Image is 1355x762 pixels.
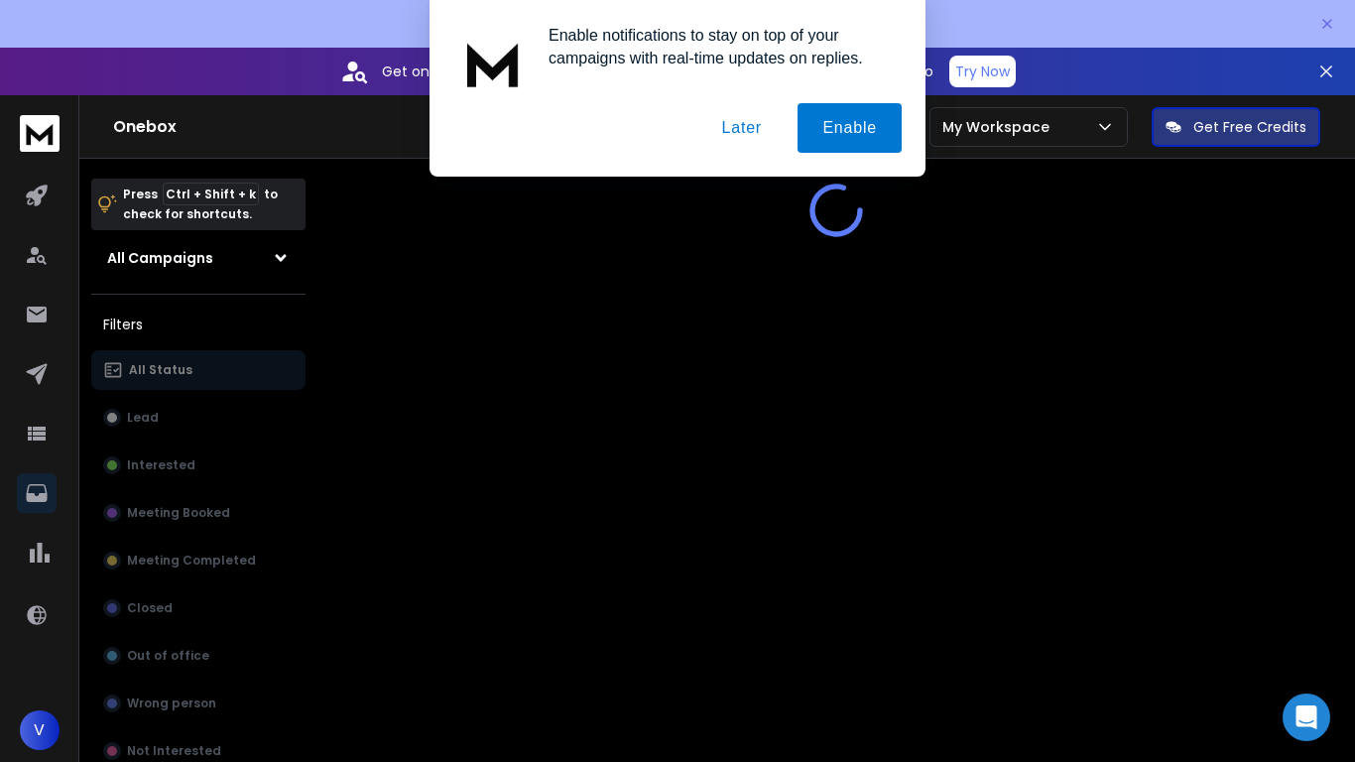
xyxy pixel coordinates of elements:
button: V [20,710,60,750]
span: Ctrl + Shift + k [163,183,259,205]
button: All Campaigns [91,238,306,278]
img: notification icon [453,24,533,103]
button: Enable [798,103,902,153]
div: Open Intercom Messenger [1283,694,1330,741]
h3: Filters [91,311,306,338]
button: Later [696,103,786,153]
p: Press to check for shortcuts. [123,185,278,224]
div: Enable notifications to stay on top of your campaigns with real-time updates on replies. [533,24,902,69]
h1: All Campaigns [107,248,213,268]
